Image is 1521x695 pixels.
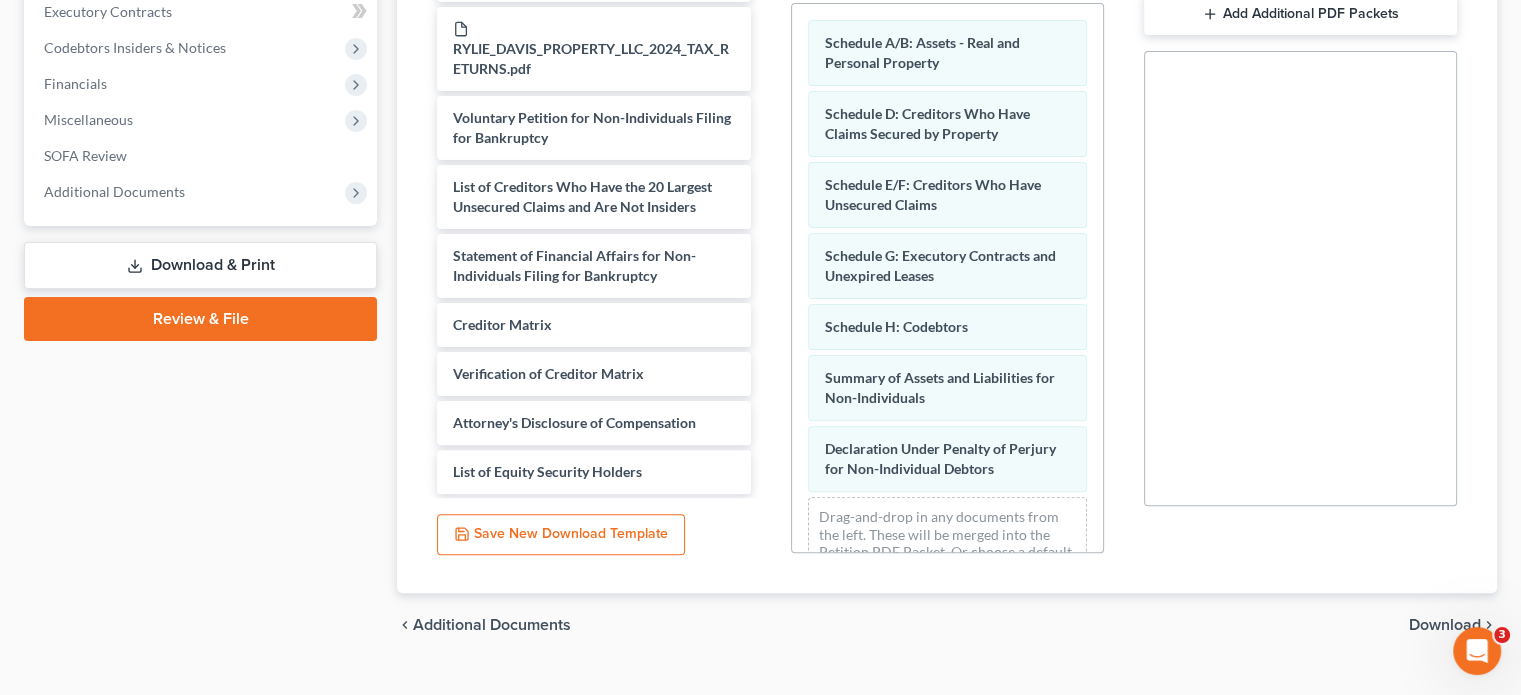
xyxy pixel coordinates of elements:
div: Drag-and-drop in any documents from the left. These will be merged into the Petition PDF Packet. ... [808,497,1087,589]
span: Verification of Creditor Matrix [453,365,644,382]
a: SOFA Review [28,138,377,174]
span: Statement of Financial Affairs for Non-Individuals Filing for Bankruptcy [453,247,696,284]
button: Save New Download Template [437,514,685,556]
span: Additional Documents [413,617,571,633]
span: Download [1409,617,1481,633]
span: Financials [44,75,107,92]
span: Attorney's Disclosure of Compensation [453,414,696,431]
span: Executory Contracts [44,3,172,20]
i: chevron_left [397,617,413,633]
span: Schedule D: Creditors Who Have Claims Secured by Property [825,105,1030,142]
button: Download chevron_right [1409,617,1497,633]
a: Review & File [24,297,377,341]
span: Schedule A/B: Assets - Real and Personal Property [825,34,1020,71]
span: List of Equity Security Holders [453,463,642,480]
span: RYLIE_DAVIS_PROPERTY_LLC_2024_TAX_RETURNS.pdf [453,40,729,77]
span: Summary of Assets and Liabilities for Non-Individuals [825,369,1055,406]
span: Additional Documents [44,183,185,200]
span: Creditor Matrix [453,316,552,333]
span: 3 [1494,627,1510,643]
span: SOFA Review [44,147,127,164]
span: Schedule H: Codebtors [825,318,968,335]
span: Codebtors Insiders & Notices [44,39,226,56]
span: Schedule G: Executory Contracts and Unexpired Leases [825,247,1056,284]
span: Schedule E/F: Creditors Who Have Unsecured Claims [825,176,1041,213]
span: List of Creditors Who Have the 20 Largest Unsecured Claims and Are Not Insiders [453,178,712,215]
span: Declaration Under Penalty of Perjury for Non-Individual Debtors [825,440,1056,477]
i: chevron_right [1481,617,1497,633]
a: chevron_left Additional Documents [397,617,571,633]
a: Download & Print [24,242,377,289]
span: Miscellaneous [44,111,133,128]
iframe: Intercom live chat [1453,627,1501,675]
span: Voluntary Petition for Non-Individuals Filing for Bankruptcy [453,109,731,146]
